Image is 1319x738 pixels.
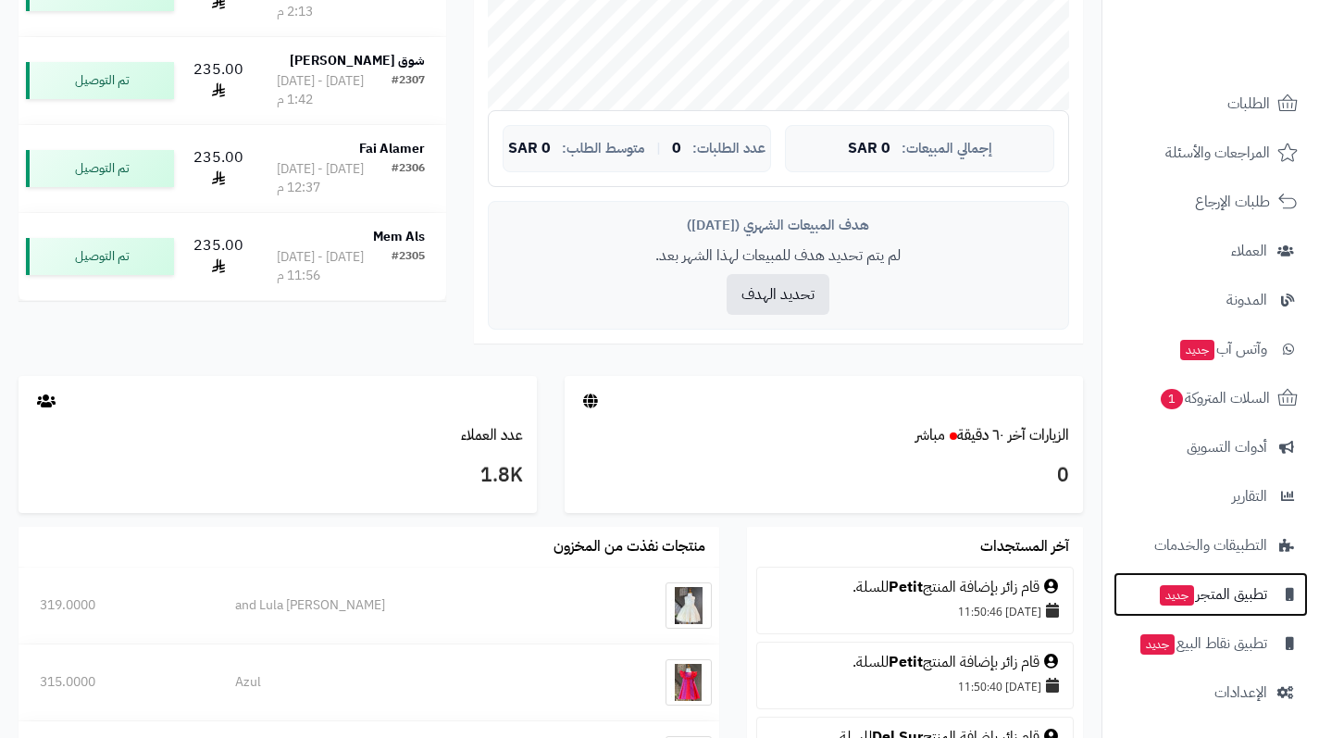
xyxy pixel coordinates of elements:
[277,72,392,109] div: [DATE] - [DATE] 1:42 م
[1114,131,1308,175] a: المراجعات والأسئلة
[235,596,576,615] div: [PERSON_NAME] and Lula
[26,150,174,187] div: تم التوصيل
[40,596,193,615] div: 319.0000
[392,248,425,285] div: #2305
[766,673,1064,699] div: [DATE] 11:50:40
[1161,389,1183,409] span: 1
[1114,278,1308,322] a: المدونة
[666,582,712,629] img: Abel and Lula
[181,213,255,300] td: 235.00
[889,576,923,598] a: Petit
[1114,572,1308,617] a: تطبيق المتجرجديد
[692,141,765,156] span: عدد الطلبات:
[277,248,392,285] div: [DATE] - [DATE] 11:56 م
[1227,91,1270,117] span: الطلبات
[1231,238,1267,264] span: العملاء
[1140,634,1175,655] span: جديد
[290,51,425,70] strong: شوق [PERSON_NAME]
[503,245,1054,267] p: لم يتم تحديد هدف للمبيعات لهذا الشهر بعد.
[980,539,1069,556] h3: آخر المستجدات
[1114,180,1308,224] a: طلبات الإرجاع
[666,659,712,706] img: Azul
[1178,336,1267,362] span: وآتس آب
[1160,585,1194,606] span: جديد
[26,62,174,99] div: تم التوصيل
[359,139,425,158] strong: Fai Alamer
[1114,621,1308,666] a: تطبيق نقاط البيعجديد
[766,577,1064,598] div: قام زائر بإضافة المنتج للسلة.
[579,460,1069,492] h3: 0
[1180,340,1214,360] span: جديد
[373,227,425,246] strong: Mem Als
[32,460,523,492] h3: 1.8K
[503,216,1054,235] div: هدف المبيعات الشهري ([DATE])
[889,651,923,673] a: Petit
[902,141,992,156] span: إجمالي المبيعات:
[181,37,255,124] td: 235.00
[1159,385,1270,411] span: السلات المتروكة
[1114,81,1308,126] a: الطلبات
[1214,680,1267,706] span: الإعدادات
[40,673,193,692] div: 315.0000
[1114,670,1308,715] a: الإعدادات
[392,160,425,197] div: #2306
[672,141,681,157] span: 0
[461,424,523,446] a: عدد العملاء
[181,125,255,212] td: 235.00
[277,160,392,197] div: [DATE] - [DATE] 12:37 م
[1114,376,1308,420] a: السلات المتروكة1
[392,72,425,109] div: #2307
[1154,532,1267,558] span: التطبيقات والخدمات
[1187,434,1267,460] span: أدوات التسويق
[235,673,576,692] div: Azul
[727,274,829,315] button: تحديد الهدف
[1114,523,1308,568] a: التطبيقات والخدمات
[1193,52,1301,91] img: logo-2.png
[1195,189,1270,215] span: طلبات الإرجاع
[508,141,551,157] span: 0 SAR
[766,652,1064,673] div: قام زائر بإضافة المنتج للسلة.
[848,141,890,157] span: 0 SAR
[554,539,705,556] h3: منتجات نفذت من المخزون
[1114,229,1308,273] a: العملاء
[1139,631,1267,657] span: تطبيق نقاط البيع
[1158,582,1267,607] span: تطبيق المتجر
[1114,327,1308,371] a: وآتس آبجديد
[1114,425,1308,469] a: أدوات التسويق
[656,142,661,156] span: |
[1114,474,1308,519] a: التقارير
[1165,140,1270,166] span: المراجعات والأسئلة
[562,141,645,156] span: متوسط الطلب:
[1232,483,1267,509] span: التقارير
[915,424,945,446] small: مباشر
[26,238,174,275] div: تم التوصيل
[1226,287,1267,313] span: المدونة
[766,598,1064,624] div: [DATE] 11:50:46
[915,424,1069,446] a: الزيارات آخر ٦٠ دقيقةمباشر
